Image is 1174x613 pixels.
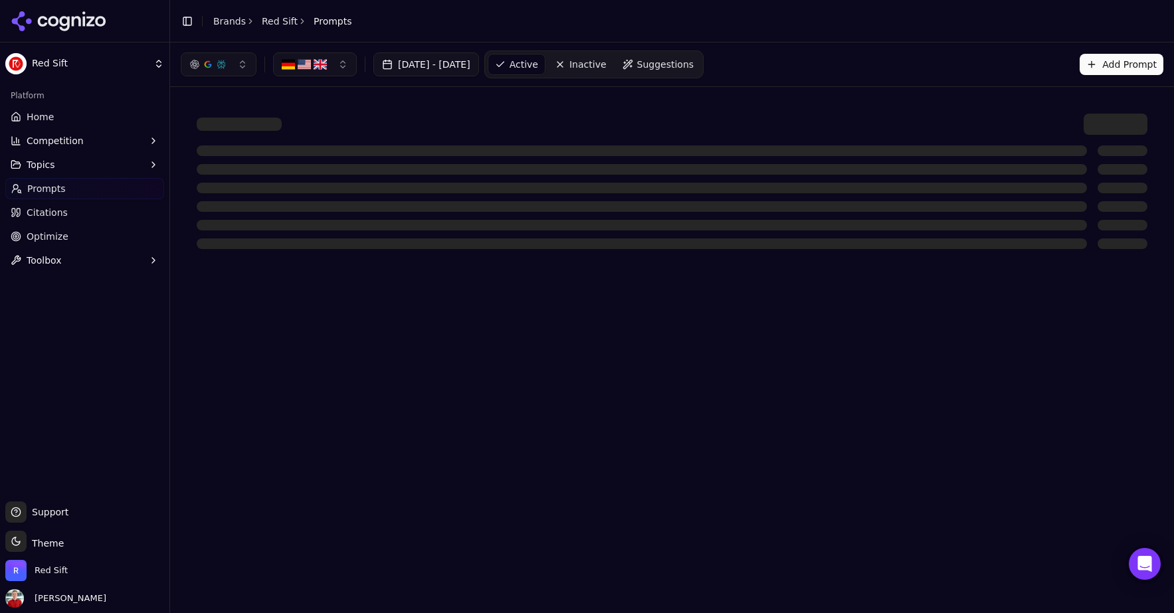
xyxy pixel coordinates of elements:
[1080,54,1163,75] button: Add Prompt
[27,538,64,549] span: Theme
[5,250,164,271] button: Toolbox
[5,53,27,74] img: Red Sift
[29,592,106,604] span: [PERSON_NAME]
[5,154,164,175] button: Topics
[27,254,62,267] span: Toolbox
[548,54,613,75] a: Inactive
[282,58,295,71] img: DE
[5,130,164,151] button: Competition
[5,106,164,128] a: Home
[27,134,84,147] span: Competition
[5,589,24,608] img: Jack Lilley
[616,54,701,75] a: Suggestions
[373,52,479,76] button: [DATE] - [DATE]
[5,589,106,608] button: Open user button
[314,15,352,28] span: Prompts
[298,58,311,71] img: US
[27,110,54,124] span: Home
[510,58,538,71] span: Active
[213,15,352,28] nav: breadcrumb
[314,58,327,71] img: GB
[35,565,68,576] span: Red Sift
[637,58,694,71] span: Suggestions
[27,230,68,243] span: Optimize
[5,560,27,581] img: Red Sift
[27,206,68,219] span: Citations
[488,54,545,75] a: Active
[32,58,148,70] span: Red Sift
[5,226,164,247] a: Optimize
[1129,548,1161,580] div: Open Intercom Messenger
[27,158,55,171] span: Topics
[27,505,68,519] span: Support
[27,182,66,195] span: Prompts
[262,15,298,28] a: Red Sift
[5,560,68,581] button: Open organization switcher
[5,178,164,199] a: Prompts
[5,85,164,106] div: Platform
[213,16,246,27] a: Brands
[5,202,164,223] a: Citations
[569,58,607,71] span: Inactive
